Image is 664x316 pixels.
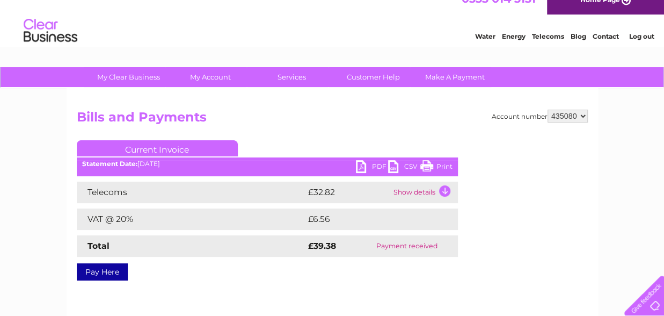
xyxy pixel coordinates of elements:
strong: £39.38 [308,241,336,251]
a: Customer Help [329,67,418,87]
a: Services [247,67,336,87]
div: [DATE] [77,160,458,168]
a: 0333 014 3131 [462,5,536,19]
td: Show details [391,182,458,203]
td: £6.56 [305,209,433,230]
a: Make A Payment [411,67,499,87]
a: Blog [571,46,586,54]
b: Statement Date: [82,160,137,168]
div: Clear Business is a trading name of Verastar Limited (registered in [GEOGRAPHIC_DATA] No. 3667643... [79,6,586,52]
td: Payment received [356,235,457,257]
a: Current Invoice [77,140,238,156]
div: Account number [492,110,588,123]
a: Print [420,160,453,176]
a: Pay Here [77,263,128,281]
img: logo.png [23,28,78,61]
a: Contact [593,46,619,54]
strong: Total [87,241,110,251]
h2: Bills and Payments [77,110,588,130]
td: £32.82 [305,182,391,203]
a: PDF [356,160,388,176]
a: Log out [629,46,654,54]
a: My Clear Business [84,67,173,87]
td: Telecoms [77,182,305,203]
td: VAT @ 20% [77,209,305,230]
a: CSV [388,160,420,176]
a: Telecoms [532,46,564,54]
a: My Account [166,67,254,87]
a: Water [475,46,495,54]
a: Energy [502,46,526,54]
